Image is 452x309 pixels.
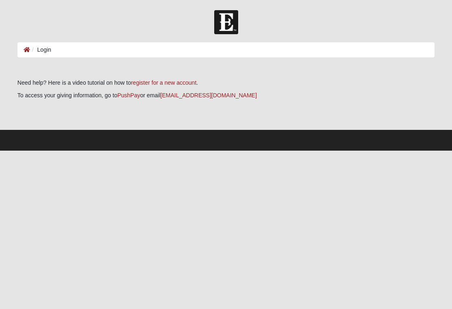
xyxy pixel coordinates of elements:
li: Login [30,46,51,54]
a: PushPay [117,92,140,99]
a: register for a new account [131,79,196,86]
img: Church of Eleven22 Logo [214,10,238,34]
p: To access your giving information, go to or email [17,91,435,100]
a: [EMAIL_ADDRESS][DOMAIN_NAME] [161,92,257,99]
p: Need help? Here is a video tutorial on how to . [17,79,435,87]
